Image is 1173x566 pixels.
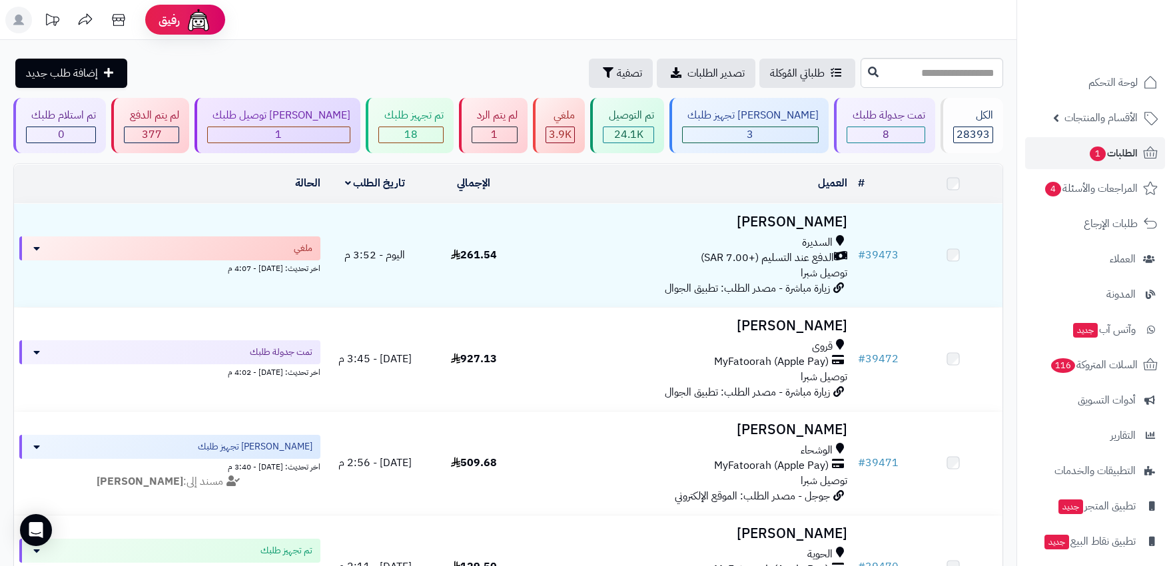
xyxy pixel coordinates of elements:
a: لوحة التحكم [1025,67,1165,99]
a: أدوات التسويق [1025,384,1165,416]
span: قروى [812,339,833,354]
span: أدوات التسويق [1078,391,1136,410]
a: الحالة [295,175,320,191]
span: 377 [142,127,162,142]
a: إضافة طلب جديد [15,59,127,88]
span: الدفع عند التسليم (+7.00 SAR) [701,250,834,266]
span: تطبيق نقاط البيع [1043,532,1136,551]
strong: [PERSON_NAME] [97,473,183,489]
span: التطبيقات والخدمات [1054,461,1136,480]
span: [PERSON_NAME] تجهيز طلبك [198,440,312,453]
a: الطلبات1 [1025,137,1165,169]
a: تم التوصيل 24.1K [587,98,666,153]
button: تصفية [589,59,653,88]
div: ملغي [546,108,575,123]
span: الأقسام والمنتجات [1064,109,1138,127]
h3: [PERSON_NAME] [528,214,847,230]
a: تم استلام طلبك 0 [11,98,109,153]
div: لم يتم الدفع [124,108,179,123]
span: 1 [1090,146,1106,161]
span: تمت جدولة طلبك [250,346,312,359]
div: 3 [683,127,818,142]
span: رفيق [159,12,180,28]
div: مسند إلى: [9,474,330,489]
span: 1 [491,127,498,142]
div: [PERSON_NAME] تجهيز طلبك [682,108,819,123]
div: 24108 [603,127,653,142]
a: #39472 [858,351,899,367]
span: وآتس آب [1072,320,1136,339]
div: 0 [27,127,95,142]
span: المدونة [1106,285,1136,304]
div: 18 [379,127,442,142]
div: اخر تحديث: [DATE] - 4:07 م [19,260,320,274]
a: طلباتي المُوكلة [759,59,855,88]
span: تطبيق المتجر [1057,497,1136,515]
span: [DATE] - 3:45 م [338,351,412,367]
span: ملغي [294,242,312,255]
a: لم يتم الرد 1 [456,98,530,153]
a: [PERSON_NAME] تجهيز طلبك 3 [667,98,831,153]
div: 377 [125,127,178,142]
a: تصدير الطلبات [657,59,755,88]
div: [PERSON_NAME] توصيل طلبك [207,108,350,123]
a: ملغي 3.9K [530,98,587,153]
span: جديد [1058,499,1083,514]
span: # [858,455,865,471]
div: تم استلام طلبك [26,108,96,123]
h3: [PERSON_NAME] [528,318,847,334]
span: 3 [747,127,753,142]
div: الكل [953,108,993,123]
a: لم يتم الدفع 377 [109,98,191,153]
span: الوشحاء [801,443,833,458]
a: تحديثات المنصة [35,7,69,37]
a: تطبيق نقاط البيعجديد [1025,525,1165,557]
span: العملاء [1110,250,1136,268]
div: 1 [208,127,350,142]
span: 28393 [957,127,990,142]
span: MyFatoorah (Apple Pay) [714,354,829,370]
span: طلبات الإرجاع [1084,214,1138,233]
a: طلبات الإرجاع [1025,208,1165,240]
span: الحوية [807,547,833,562]
span: طلباتي المُوكلة [770,65,825,81]
span: 1 [275,127,282,142]
span: إضافة طلب جديد [26,65,98,81]
div: 8 [847,127,924,142]
a: [PERSON_NAME] توصيل طلبك 1 [192,98,363,153]
a: الإجمالي [457,175,490,191]
a: تاريخ الطلب [345,175,406,191]
a: تطبيق المتجرجديد [1025,490,1165,522]
h3: [PERSON_NAME] [528,526,847,541]
a: التقارير [1025,420,1165,451]
span: لوحة التحكم [1088,73,1138,92]
span: زيارة مباشرة - مصدر الطلب: تطبيق الجوال [665,384,830,400]
div: تم تجهيز طلبك [378,108,443,123]
div: 1 [472,127,517,142]
span: الطلبات [1088,144,1138,162]
a: العملاء [1025,243,1165,275]
span: 18 [404,127,418,142]
span: السديرة [802,235,833,250]
a: وآتس آبجديد [1025,314,1165,346]
span: 509.68 [451,455,497,471]
span: توصيل شبرا [801,265,847,281]
span: تصدير الطلبات [687,65,745,81]
a: #39473 [858,247,899,263]
span: # [858,351,865,367]
span: 261.54 [451,247,497,263]
span: [DATE] - 2:56 م [338,455,412,471]
img: logo-2.png [1082,37,1160,65]
a: # [858,175,865,191]
span: MyFatoorah (Apple Pay) [714,458,829,473]
span: تم تجهيز طلبك [260,544,312,557]
span: جديد [1073,323,1098,338]
a: التطبيقات والخدمات [1025,455,1165,487]
span: # [858,247,865,263]
div: تم التوصيل [603,108,653,123]
div: اخر تحديث: [DATE] - 4:02 م [19,364,320,378]
span: جوجل - مصدر الطلب: الموقع الإلكتروني [675,488,830,504]
div: تمت جدولة طلبك [847,108,925,123]
span: تصفية [617,65,642,81]
span: 927.13 [451,351,497,367]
